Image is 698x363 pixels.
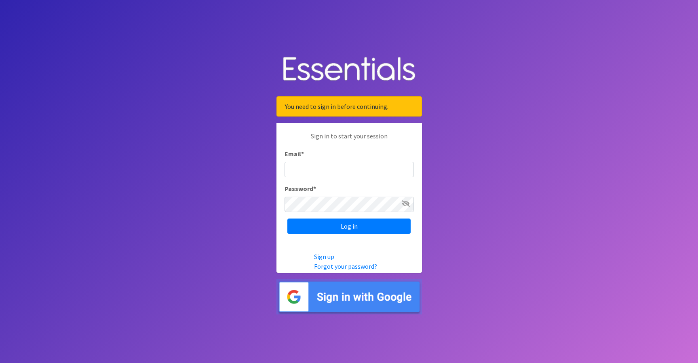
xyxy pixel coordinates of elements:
[287,219,411,234] input: Log in
[314,262,377,270] a: Forgot your password?
[314,253,334,261] a: Sign up
[276,279,422,314] img: Sign in with Google
[285,131,414,149] p: Sign in to start your session
[276,96,422,117] div: You need to sign in before continuing.
[276,49,422,90] img: Human Essentials
[313,185,316,193] abbr: required
[301,150,304,158] abbr: required
[285,184,316,193] label: Password
[285,149,304,159] label: Email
